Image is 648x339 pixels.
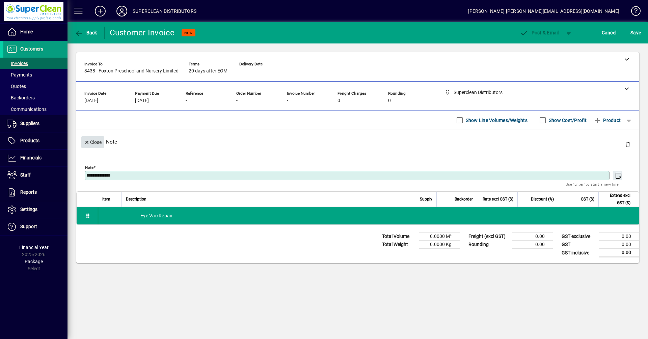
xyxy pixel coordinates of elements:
button: Cancel [600,27,618,39]
span: Financial Year [19,245,49,250]
td: 0.0000 Kg [419,241,460,249]
span: GST ($) [581,195,594,203]
span: Backorder [455,195,473,203]
span: Description [126,195,146,203]
span: Settings [20,207,37,212]
span: Product [593,115,621,126]
span: - [287,98,288,103]
label: Show Cost/Profit [547,117,587,124]
span: [DATE] [135,98,149,103]
a: Communications [3,103,67,115]
span: Package [25,259,43,264]
span: Payments [7,72,32,78]
mat-hint: Use 'Enter' to start a new line [566,180,619,188]
td: GST exclusive [558,233,599,241]
mat-label: Note [85,165,93,170]
span: Suppliers [20,121,39,126]
div: Eye Vac Repair [98,207,639,224]
a: Payments [3,69,67,81]
button: Product [590,114,624,126]
span: Item [102,195,110,203]
span: Cancel [602,27,617,38]
app-page-header-button: Back [67,27,105,39]
button: Close [81,136,104,148]
div: Customer Invoice [110,27,175,38]
a: Reports [3,184,67,201]
td: 0.00 [599,241,639,249]
span: - [239,68,241,74]
span: S [630,30,633,35]
a: Staff [3,167,67,184]
span: 0 [337,98,340,103]
a: Backorders [3,92,67,103]
app-page-header-button: Close [80,139,106,145]
span: [DATE] [84,98,98,103]
span: Close [84,137,102,148]
td: 0.00 [512,233,553,241]
button: Delete [620,136,636,152]
button: Add [89,5,111,17]
app-page-header-button: Delete [620,141,636,147]
span: Invoices [7,61,28,66]
button: Save [629,27,643,39]
td: 0.00 [512,241,553,249]
a: Knowledge Base [626,1,640,23]
span: Back [75,30,97,35]
a: Suppliers [3,115,67,132]
span: 20 days after EOM [189,68,227,74]
td: Freight (excl GST) [465,233,512,241]
td: 0.00 [599,249,639,257]
span: 3438 - Foxton Preschool and Nursery Limited [84,68,179,74]
span: Supply [420,195,432,203]
button: Profile [111,5,133,17]
a: Quotes [3,81,67,92]
span: Rate excl GST ($) [483,195,513,203]
span: ost & Email [520,30,559,35]
button: Back [73,27,99,39]
label: Show Line Volumes/Weights [464,117,528,124]
td: 0.00 [599,233,639,241]
span: Financials [20,155,42,160]
span: Discount (%) [531,195,554,203]
div: SUPERCLEAN DISTRIBUTORS [133,6,196,17]
span: Support [20,224,37,229]
a: Support [3,218,67,235]
a: Settings [3,201,67,218]
span: ave [630,27,641,38]
td: GST [558,241,599,249]
span: Communications [7,106,47,112]
span: Products [20,138,39,143]
span: Extend excl GST ($) [603,192,630,207]
td: Total Volume [379,233,419,241]
span: - [186,98,187,103]
span: Home [20,29,33,34]
span: - [236,98,238,103]
div: Note [76,129,639,154]
span: 0 [388,98,391,103]
div: [PERSON_NAME] [PERSON_NAME][EMAIL_ADDRESS][DOMAIN_NAME] [468,6,619,17]
a: Products [3,132,67,149]
span: Reports [20,189,37,195]
span: Quotes [7,84,26,89]
span: Backorders [7,95,35,100]
button: Post & Email [516,27,562,39]
span: Staff [20,172,31,178]
span: Customers [20,46,43,52]
td: GST inclusive [558,249,599,257]
td: Total Weight [379,241,419,249]
a: Invoices [3,58,67,69]
span: NEW [184,31,193,35]
td: 0.0000 M³ [419,233,460,241]
span: P [532,30,535,35]
a: Home [3,24,67,40]
a: Financials [3,150,67,166]
td: Rounding [465,241,512,249]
